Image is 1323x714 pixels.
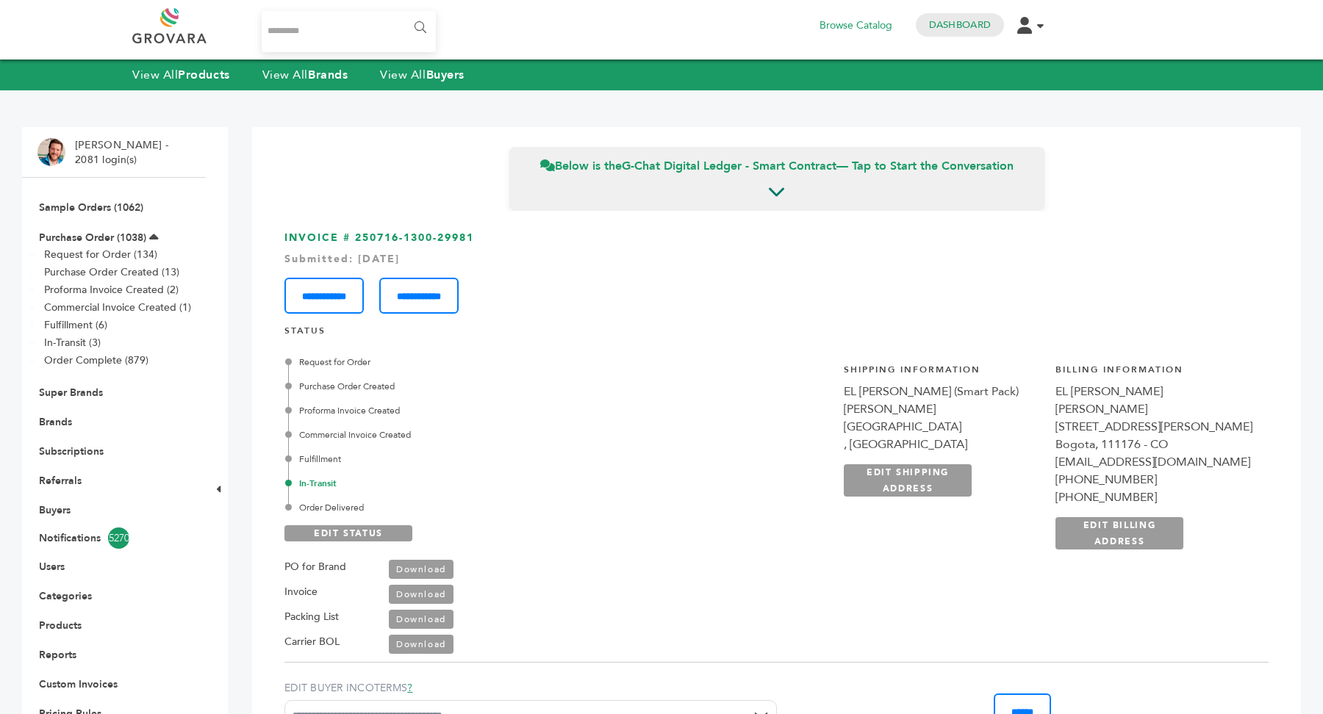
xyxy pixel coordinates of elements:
[44,265,179,279] a: Purchase Order Created (13)
[132,67,230,83] a: View AllProducts
[39,415,72,429] a: Brands
[39,677,118,691] a: Custom Invoices
[1055,383,1252,400] div: EL [PERSON_NAME]
[284,252,1269,267] div: Submitted: [DATE]
[308,67,348,83] strong: Brands
[44,283,179,297] a: Proforma Invoice Created (2)
[39,503,71,517] a: Buyers
[407,681,412,695] a: ?
[39,201,143,214] a: Sample Orders (1062)
[39,527,189,549] a: Notifications5270
[284,608,339,626] label: Packing List
[288,452,629,466] div: Fulfillment
[284,633,340,651] label: Carrier BOL
[844,464,972,497] a: EDIT SHIPPING ADDRESS
[39,648,76,662] a: Reports
[288,404,629,417] div: Proforma Invoice Created
[844,383,1041,400] div: EL [PERSON_NAME] (Smart Pack)
[284,231,1269,314] h3: INVOICE # 250716-1300-29981
[178,67,229,83] strong: Products
[288,356,629,369] div: Request for Order
[426,67,465,83] strong: Buyers
[622,158,836,174] strong: G-Chat Digital Ledger - Smart Contract
[1055,418,1252,436] div: [STREET_ADDRESS][PERSON_NAME]
[288,501,629,514] div: Order Delivered
[288,477,629,490] div: In-Transit
[108,527,129,549] span: 5270
[1055,471,1252,488] div: [PHONE_NUMBER]
[288,428,629,441] div: Commercial Invoice Created
[39,444,104,458] a: Subscriptions
[262,67,348,83] a: View AllBrands
[844,364,1041,383] h4: Shipping Information
[540,158,1014,174] span: Below is the — Tap to Start the Conversation
[262,11,436,52] input: Search...
[1055,488,1252,506] div: [PHONE_NUMBER]
[1055,364,1252,383] h4: Billing Information
[44,336,101,350] a: In-Transit (3)
[44,318,107,332] a: Fulfillment (6)
[44,353,148,367] a: Order Complete (879)
[1055,400,1252,418] div: [PERSON_NAME]
[44,300,191,314] a: Commercial Invoice Created (1)
[284,525,412,541] a: EDIT STATUS
[389,585,453,604] a: Download
[39,474,82,488] a: Referrals
[929,18,991,32] a: Dashboard
[39,589,92,603] a: Categories
[1055,436,1252,453] div: Bogota, 111176 - CO
[1055,453,1252,471] div: [EMAIL_ADDRESS][DOMAIN_NAME]
[39,231,146,245] a: Purchase Order (1038)
[284,558,346,576] label: PO for Brand
[389,635,453,654] a: Download
[1055,517,1183,549] a: EDIT BILLING ADDRESS
[284,325,1269,345] h4: STATUS
[75,138,172,167] li: [PERSON_NAME] - 2081 login(s)
[820,18,892,34] a: Browse Catalog
[844,436,1041,453] div: , [GEOGRAPHIC_DATA]
[844,418,1041,436] div: [GEOGRAPHIC_DATA]
[39,619,82,632] a: Products
[44,248,157,262] a: Request for Order (134)
[288,380,629,393] div: Purchase Order Created
[284,583,318,601] label: Invoice
[284,681,777,696] label: EDIT BUYER INCOTERMS
[380,67,465,83] a: View AllBuyers
[389,610,453,629] a: Download
[39,560,65,574] a: Users
[844,400,1041,418] div: [PERSON_NAME]
[39,386,103,400] a: Super Brands
[389,560,453,579] a: Download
